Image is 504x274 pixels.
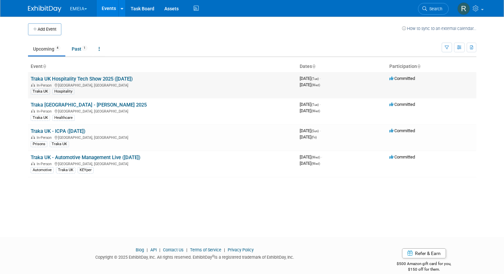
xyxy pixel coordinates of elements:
button: Add Event [28,23,61,35]
div: KEYper [78,167,94,173]
a: Privacy Policy [228,247,254,252]
img: Rafaela Rupere [457,2,470,15]
span: (Fri) [311,136,317,139]
span: - [320,128,321,133]
th: Dates [297,61,387,72]
div: Automotive [31,167,54,173]
a: Blog [136,247,144,252]
a: Search [418,3,449,15]
span: In-Person [37,136,54,140]
span: In-Person [37,162,54,166]
span: [DATE] [300,108,320,113]
img: In-Person Event [31,83,35,87]
a: Sort by Event Name [43,64,46,69]
span: Committed [389,154,415,159]
span: | [185,247,189,252]
a: Upcoming4 [28,43,65,55]
img: ExhibitDay [28,6,61,12]
a: Refer & Earn [402,248,446,258]
div: [GEOGRAPHIC_DATA], [GEOGRAPHIC_DATA] [31,161,294,166]
span: Committed [389,102,415,107]
div: [GEOGRAPHIC_DATA], [GEOGRAPHIC_DATA] [31,135,294,140]
span: | [145,247,149,252]
a: Sort by Participation Type [417,64,420,69]
div: Traka UK [50,141,69,147]
div: Healthcare [52,115,75,121]
span: 1 [82,46,87,51]
span: (Wed) [311,83,320,87]
a: Traka [GEOGRAPHIC_DATA] - [PERSON_NAME] 2025 [31,102,147,108]
span: [DATE] [300,102,321,107]
span: | [158,247,162,252]
span: [DATE] [300,135,317,139]
th: Participation [387,61,476,72]
span: - [320,76,321,81]
div: $500 Amazon gift card for you, [372,257,476,272]
span: [DATE] [300,76,321,81]
span: In-Person [37,109,54,114]
span: (Wed) [311,155,320,159]
a: Terms of Service [190,247,221,252]
a: Contact Us [163,247,184,252]
span: (Wed) [311,109,320,113]
span: (Tue) [311,77,319,81]
span: (Wed) [311,162,320,165]
img: In-Person Event [31,136,35,139]
div: Traka UK [31,115,50,121]
a: Traka UK - Automotive Management Live ([DATE]) [31,154,140,160]
img: In-Person Event [31,162,35,165]
div: Copyright © 2025 ExhibitDay, Inc. All rights reserved. ExhibitDay is a registered trademark of Ex... [28,253,362,260]
span: (Tue) [311,103,319,107]
div: $150 off for them. [372,267,476,272]
a: API [150,247,157,252]
span: [DATE] [300,154,322,159]
span: In-Person [37,83,54,88]
div: Prisons [31,141,47,147]
span: - [320,102,321,107]
span: (Sun) [311,129,319,133]
span: Search [427,6,442,11]
sup: ® [212,254,214,258]
div: Hospitality [52,89,74,95]
img: In-Person Event [31,109,35,113]
span: [DATE] [300,128,321,133]
a: Past1 [67,43,92,55]
a: Traka UK Hospitality Tech Show 2025 ([DATE]) [31,76,133,82]
span: [DATE] [300,82,320,87]
span: Committed [389,76,415,81]
span: 4 [55,46,60,51]
a: How to sync to an external calendar... [402,26,476,31]
span: [DATE] [300,161,320,166]
a: Traka UK - ICPA ([DATE]) [31,128,85,134]
th: Event [28,61,297,72]
span: Committed [389,128,415,133]
div: [GEOGRAPHIC_DATA], [GEOGRAPHIC_DATA] [31,108,294,114]
div: [GEOGRAPHIC_DATA], [GEOGRAPHIC_DATA] [31,82,294,88]
span: - [321,154,322,159]
a: Sort by Start Date [312,64,315,69]
div: Traka UK [31,89,50,95]
div: Traka UK [56,167,75,173]
span: | [222,247,227,252]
